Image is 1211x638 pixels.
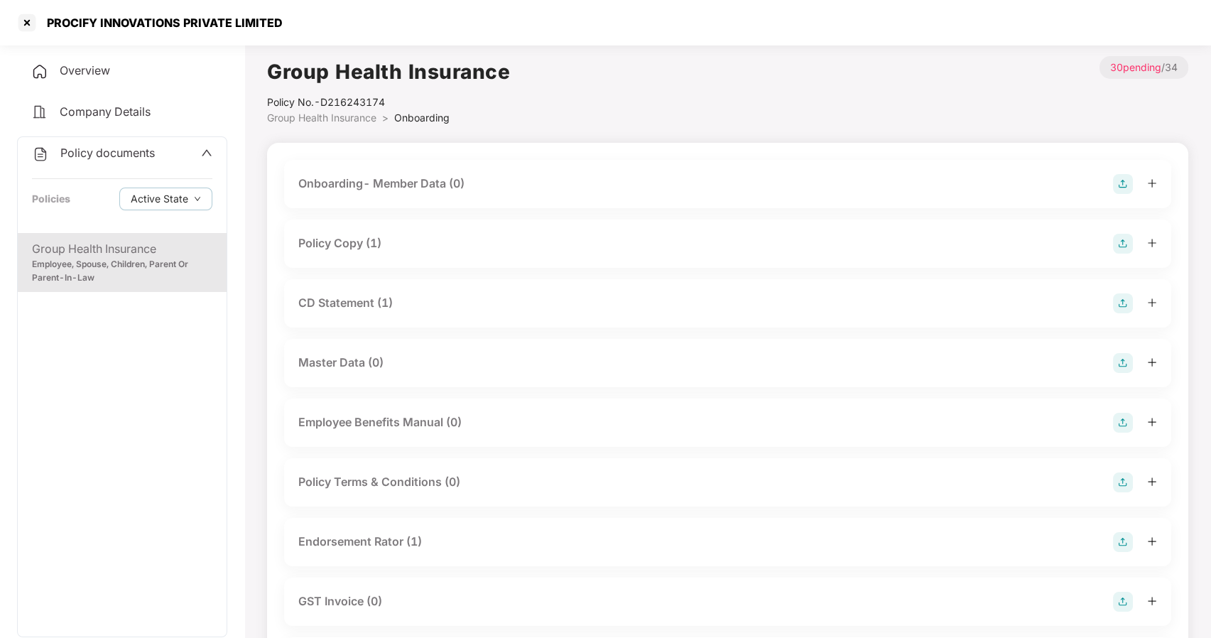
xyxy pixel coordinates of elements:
div: GST Invoice (0) [298,593,382,610]
div: Employee Benefits Manual (0) [298,413,462,431]
span: plus [1147,417,1157,427]
div: Employee, Spouse, Children, Parent Or Parent-In-Law [32,258,212,285]
span: > [382,112,389,124]
div: Policy No.- D216243174 [267,94,510,110]
span: down [194,195,201,203]
span: Onboarding [394,112,450,124]
span: Policy documents [60,146,155,160]
img: svg+xml;base64,PHN2ZyB4bWxucz0iaHR0cDovL3d3dy53My5vcmcvMjAwMC9zdmciIHdpZHRoPSIyNCIgaGVpZ2h0PSIyNC... [32,146,49,163]
img: svg+xml;base64,PHN2ZyB4bWxucz0iaHR0cDovL3d3dy53My5vcmcvMjAwMC9zdmciIHdpZHRoPSIyOCIgaGVpZ2h0PSIyOC... [1113,174,1133,194]
span: Overview [60,63,110,77]
img: svg+xml;base64,PHN2ZyB4bWxucz0iaHR0cDovL3d3dy53My5vcmcvMjAwMC9zdmciIHdpZHRoPSIyNCIgaGVpZ2h0PSIyNC... [31,104,48,121]
img: svg+xml;base64,PHN2ZyB4bWxucz0iaHR0cDovL3d3dy53My5vcmcvMjAwMC9zdmciIHdpZHRoPSIyOCIgaGVpZ2h0PSIyOC... [1113,353,1133,373]
div: Group Health Insurance [32,240,212,258]
span: plus [1147,178,1157,188]
p: / 34 [1099,56,1188,79]
span: Active State [131,191,188,207]
img: svg+xml;base64,PHN2ZyB4bWxucz0iaHR0cDovL3d3dy53My5vcmcvMjAwMC9zdmciIHdpZHRoPSIyOCIgaGVpZ2h0PSIyOC... [1113,472,1133,492]
span: Company Details [60,104,151,119]
img: svg+xml;base64,PHN2ZyB4bWxucz0iaHR0cDovL3d3dy53My5vcmcvMjAwMC9zdmciIHdpZHRoPSIyOCIgaGVpZ2h0PSIyOC... [1113,234,1133,254]
div: Master Data (0) [298,354,384,372]
img: svg+xml;base64,PHN2ZyB4bWxucz0iaHR0cDovL3d3dy53My5vcmcvMjAwMC9zdmciIHdpZHRoPSIyOCIgaGVpZ2h0PSIyOC... [1113,293,1133,313]
img: svg+xml;base64,PHN2ZyB4bWxucz0iaHR0cDovL3d3dy53My5vcmcvMjAwMC9zdmciIHdpZHRoPSIyOCIgaGVpZ2h0PSIyOC... [1113,413,1133,433]
div: Policy Terms & Conditions (0) [298,473,460,491]
h1: Group Health Insurance [267,56,510,87]
span: plus [1147,477,1157,487]
div: CD Statement (1) [298,294,393,312]
span: plus [1147,536,1157,546]
span: plus [1147,596,1157,606]
div: Endorsement Rator (1) [298,533,422,551]
img: svg+xml;base64,PHN2ZyB4bWxucz0iaHR0cDovL3d3dy53My5vcmcvMjAwMC9zdmciIHdpZHRoPSIyOCIgaGVpZ2h0PSIyOC... [1113,532,1133,552]
button: Active Statedown [119,188,212,210]
span: plus [1147,238,1157,248]
span: plus [1147,298,1157,308]
div: Policy Copy (1) [298,234,381,252]
span: 30 pending [1110,61,1161,73]
div: Onboarding- Member Data (0) [298,175,465,193]
div: PROCIFY INNOVATIONS PRIVATE LIMITED [38,16,283,30]
img: svg+xml;base64,PHN2ZyB4bWxucz0iaHR0cDovL3d3dy53My5vcmcvMjAwMC9zdmciIHdpZHRoPSIyOCIgaGVpZ2h0PSIyOC... [1113,592,1133,612]
span: plus [1147,357,1157,367]
span: Group Health Insurance [267,112,376,124]
img: svg+xml;base64,PHN2ZyB4bWxucz0iaHR0cDovL3d3dy53My5vcmcvMjAwMC9zdmciIHdpZHRoPSIyNCIgaGVpZ2h0PSIyNC... [31,63,48,80]
div: Policies [32,191,70,207]
span: up [201,147,212,158]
